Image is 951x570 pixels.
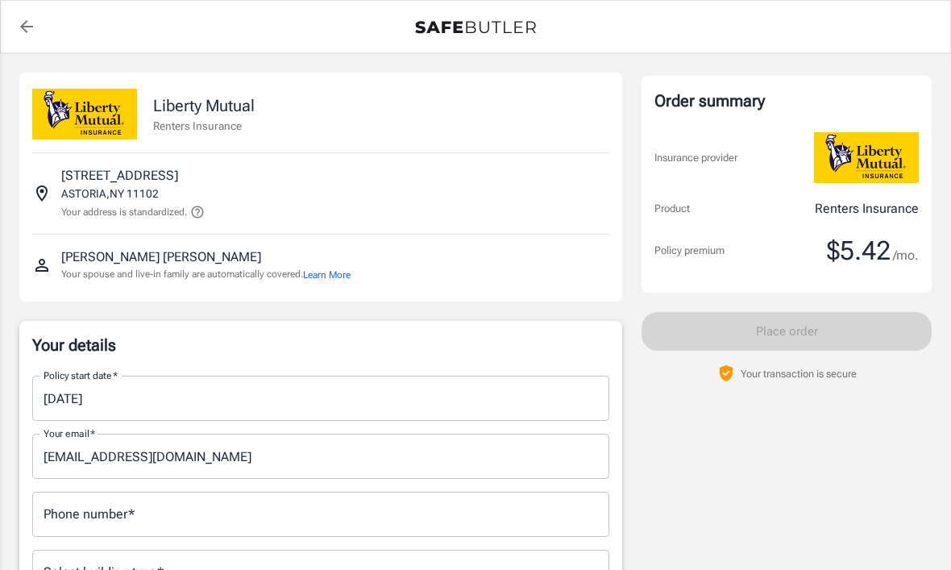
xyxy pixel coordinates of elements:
[61,248,261,267] p: [PERSON_NAME] [PERSON_NAME]
[814,132,919,183] img: Liberty Mutual
[741,366,857,381] p: Your transaction is secure
[61,166,178,185] p: [STREET_ADDRESS]
[32,184,52,203] svg: Insured address
[827,235,891,267] span: $5.42
[32,434,609,479] input: Enter email
[153,118,255,134] p: Renters Insurance
[415,21,536,34] img: Back to quotes
[44,426,95,440] label: Your email
[303,268,351,282] button: Learn More
[153,94,255,118] p: Liberty Mutual
[893,244,919,267] span: /mo.
[815,199,919,218] p: Renters Insurance
[44,368,118,382] label: Policy start date
[32,334,609,356] p: Your details
[61,205,187,219] p: Your address is standardized.
[654,150,737,166] p: Insurance provider
[32,256,52,275] svg: Insured person
[654,201,690,217] p: Product
[654,89,919,113] div: Order summary
[32,89,137,139] img: Liberty Mutual
[32,376,598,421] input: Choose date, selected date is Sep 28, 2025
[32,492,609,537] input: Enter number
[10,10,43,43] a: back to quotes
[61,267,351,282] p: Your spouse and live-in family are automatically covered.
[654,243,725,259] p: Policy premium
[61,185,159,202] p: ASTORIA , NY 11102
